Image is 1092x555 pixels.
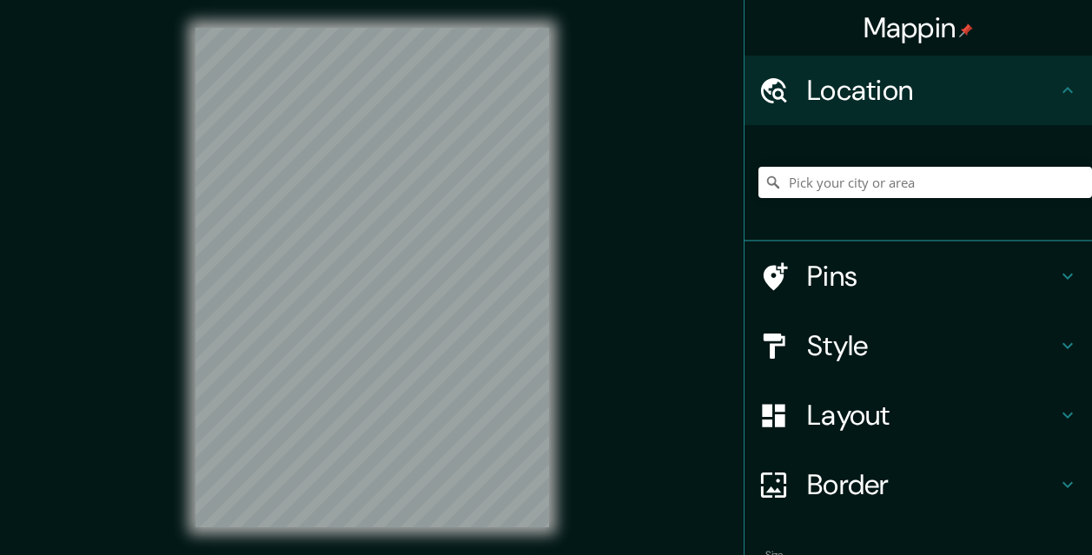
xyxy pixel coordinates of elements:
[745,450,1092,519] div: Border
[745,56,1092,125] div: Location
[807,259,1057,294] h4: Pins
[745,241,1092,311] div: Pins
[807,328,1057,363] h4: Style
[864,10,974,45] h4: Mappin
[807,398,1057,433] h4: Layout
[807,467,1057,502] h4: Border
[959,23,973,37] img: pin-icon.png
[745,311,1092,380] div: Style
[807,73,1057,108] h4: Location
[745,380,1092,450] div: Layout
[195,28,549,527] canvas: Map
[758,167,1092,198] input: Pick your city or area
